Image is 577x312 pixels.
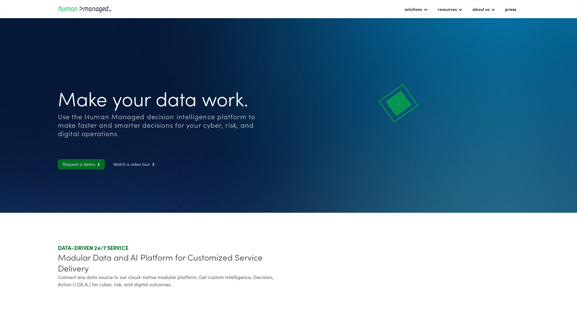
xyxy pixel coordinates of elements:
[58,251,286,273] div: Modular Data and AI Platform for Customized Service Delivery
[58,273,286,288] div: Connect any data source to our cloud-native modular platform. Get custom Intelligence, Decision, ...
[58,159,105,169] a: Request a demo
[58,5,112,13] a: home
[402,4,431,14] div: solutions
[502,4,519,14] a: press
[58,244,286,251] div: DATA-DRIVEN 24/7 SERVICE
[58,112,257,138] div: Use the Human Managed decision intelligence platform to make faster and smarter decisions for you...
[58,86,257,109] h1: Make your data work.
[108,159,160,169] a: Watch a video tour
[438,5,457,13] div: resources
[469,4,499,14] div: about us
[405,5,422,13] div: solutions
[150,163,155,166] span: 
[435,4,466,14] div: resources
[473,5,489,13] div: about us
[95,163,100,166] span: 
